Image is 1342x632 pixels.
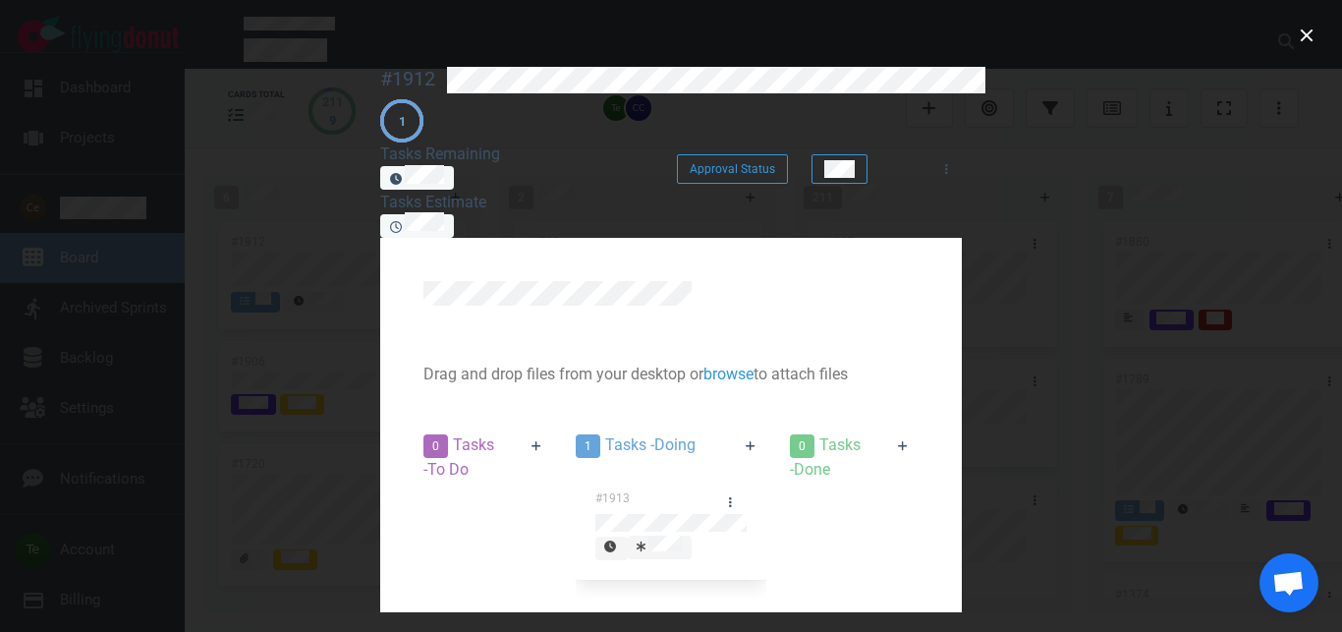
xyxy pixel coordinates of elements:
[399,112,406,131] div: 1
[423,435,494,479] span: Tasks - To Do
[576,434,600,458] span: 1
[1291,20,1322,51] button: close
[595,491,630,505] span: #1913
[754,365,848,383] span: to attach files
[790,435,861,479] span: Tasks - Done
[380,67,435,91] div: #1912
[677,154,788,184] button: Approval Status
[380,191,606,214] div: Tasks Estimate
[605,435,696,454] span: Tasks - Doing
[423,365,703,383] span: Drag and drop files from your desktop or
[380,143,606,166] div: Tasks Remaining
[423,434,448,458] span: 0
[790,434,814,458] span: 0
[703,365,754,383] a: browse
[1259,553,1318,612] div: Chat abierto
